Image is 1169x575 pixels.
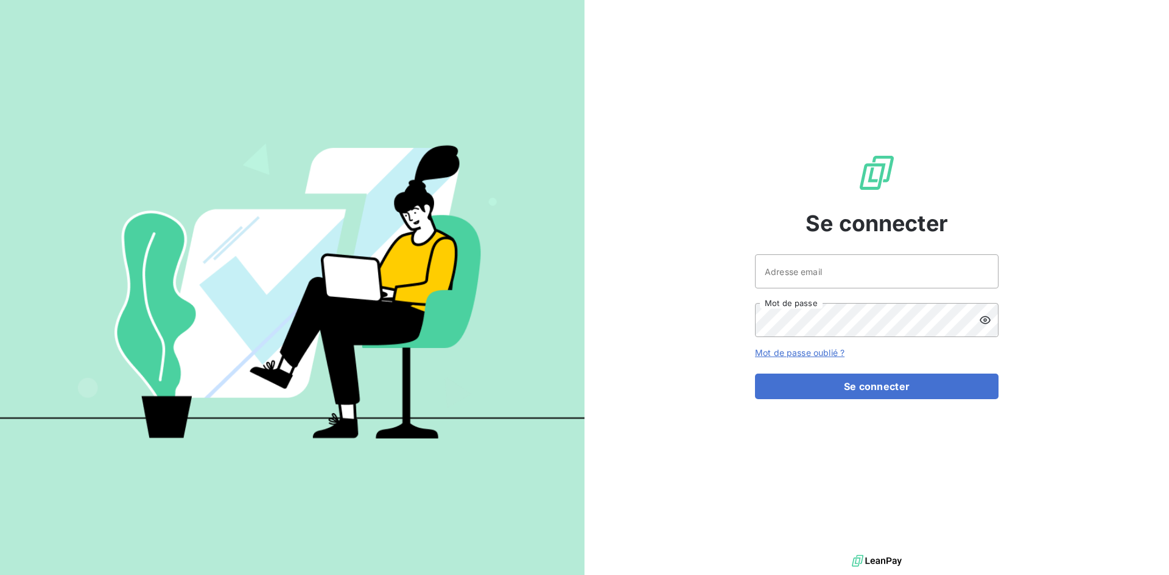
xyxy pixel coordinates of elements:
[806,207,948,240] span: Se connecter
[755,347,844,358] a: Mot de passe oublié ?
[755,254,999,288] input: placeholder
[857,153,896,192] img: Logo LeanPay
[755,374,999,399] button: Se connecter
[852,552,902,570] img: logo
